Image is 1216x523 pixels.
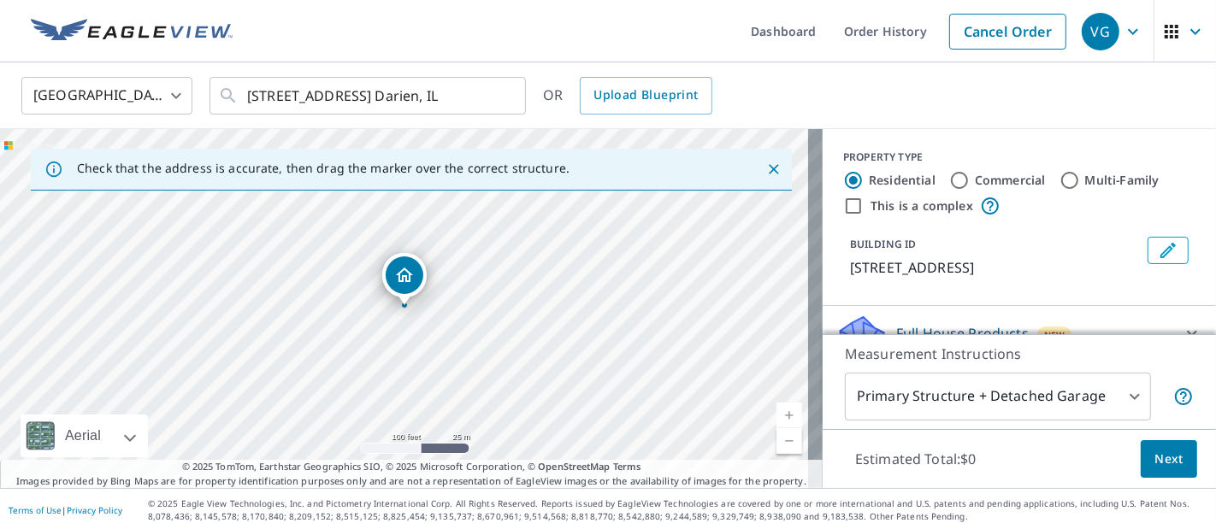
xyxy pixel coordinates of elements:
[593,85,698,106] span: Upload Blueprint
[1173,386,1194,407] span: Your report will include the primary structure and a detached garage if one exists.
[841,440,990,478] p: Estimated Total: $0
[1154,449,1184,470] span: Next
[21,72,192,120] div: [GEOGRAPHIC_DATA]
[247,72,491,120] input: Search by address or latitude-longitude
[869,172,936,189] label: Residential
[77,161,570,176] p: Check that the address is accurate, then drag the marker over the correct structure.
[1044,328,1065,342] span: New
[871,197,973,214] label: This is a complex
[382,253,427,306] div: Dropped pin, building 1, Residential property, 9S149 Portsmouth Ct Darien, IL 60561
[843,150,1195,165] div: PROPERTY TYPE
[21,414,148,457] div: Aerial
[538,460,610,473] a: OpenStreetMap
[1082,13,1119,50] div: VG
[776,428,802,454] a: Current Level 18, Zoom Out
[9,504,62,516] a: Terms of Use
[1141,440,1197,479] button: Next
[949,14,1066,50] a: Cancel Order
[613,460,641,473] a: Terms
[850,237,916,251] p: BUILDING ID
[67,504,122,516] a: Privacy Policy
[1148,237,1189,264] button: Edit building 1
[776,403,802,428] a: Current Level 18, Zoom In
[182,460,641,474] span: © 2025 TomTom, Earthstar Geographics SIO, © 2025 Microsoft Corporation, ©
[850,257,1141,278] p: [STREET_ADDRESS]
[845,373,1151,420] div: Primary Structure + Detached Garage
[580,77,711,115] a: Upload Blueprint
[1085,172,1160,189] label: Multi-Family
[896,323,1029,344] p: Full House Products
[543,77,712,115] div: OR
[60,414,106,457] div: Aerial
[9,505,122,515] p: |
[31,19,233,44] img: EV Logo
[148,497,1207,523] p: © 2025 Eagle View Technologies, Inc. and Pictometry International Corp. All Rights Reserved. Repo...
[975,172,1046,189] label: Commercial
[836,313,1202,354] div: Full House ProductsNew
[845,344,1194,364] p: Measurement Instructions
[763,158,785,180] button: Close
